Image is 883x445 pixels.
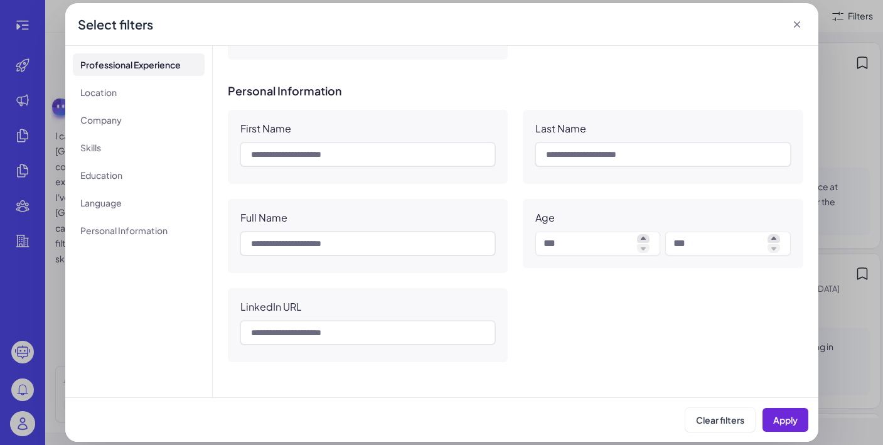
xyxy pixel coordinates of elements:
div: Age [535,212,555,224]
div: Full Name [240,212,287,224]
button: Clear filters [685,408,755,432]
div: Select filters [78,16,153,33]
li: Location [73,81,205,104]
div: First Name [240,122,291,135]
span: Apply [773,414,798,426]
div: LinkedIn URL [240,301,302,313]
li: Education [73,164,205,186]
li: Company [73,109,205,131]
li: Personal Information [73,219,205,242]
div: Last Name [535,122,586,135]
li: Language [73,191,205,214]
li: Professional Experience [73,53,205,76]
h3: Personal Information [228,85,803,97]
button: Apply [763,408,808,432]
span: Clear filters [696,414,744,426]
li: Skills [73,136,205,159]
